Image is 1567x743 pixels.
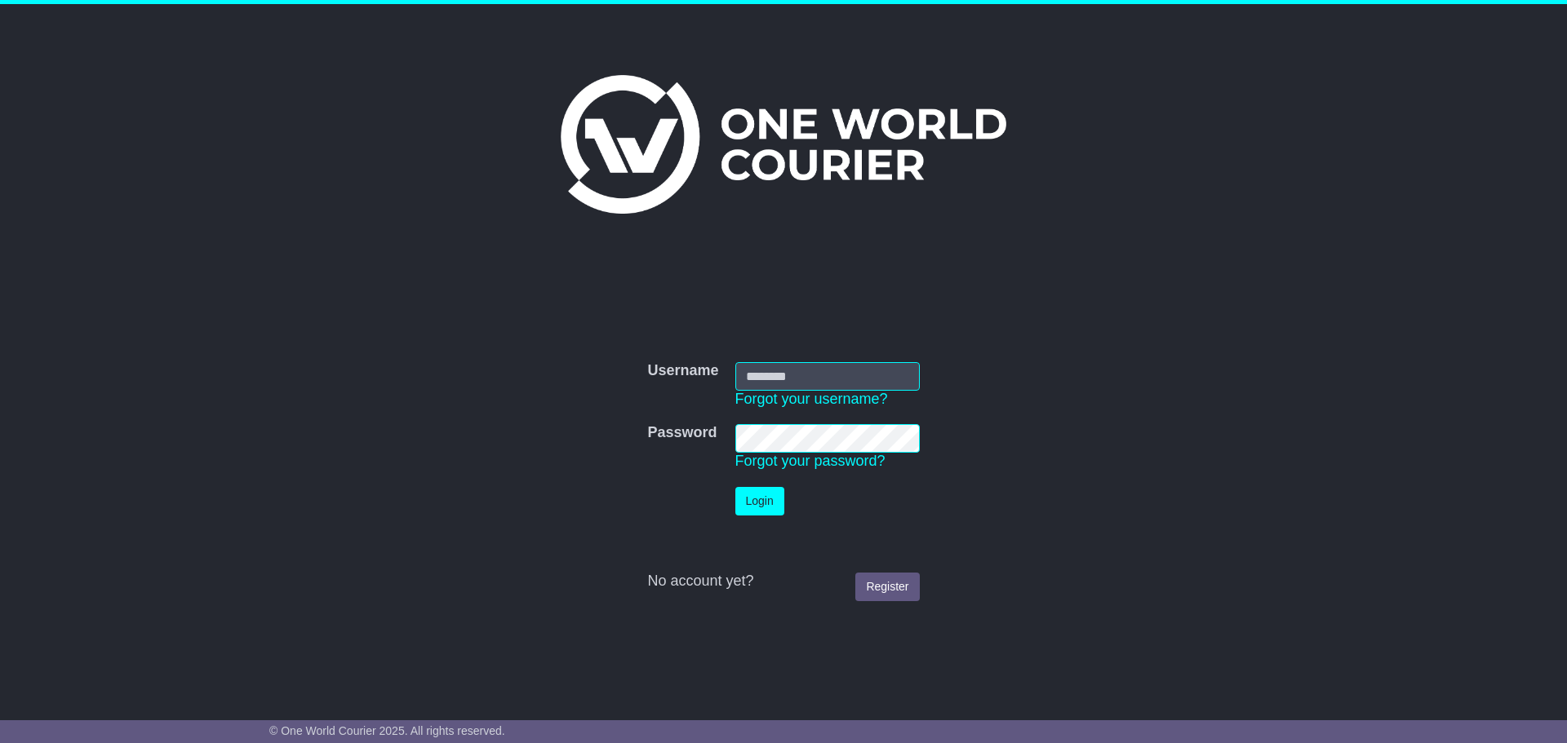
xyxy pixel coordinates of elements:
span: © One World Courier 2025. All rights reserved. [269,724,505,737]
a: Forgot your username? [735,391,888,407]
img: One World [561,75,1006,214]
a: Register [855,573,919,601]
div: No account yet? [647,573,919,590]
label: Username [647,362,718,380]
a: Forgot your password? [735,453,886,469]
label: Password [647,424,717,442]
button: Login [735,487,784,515]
